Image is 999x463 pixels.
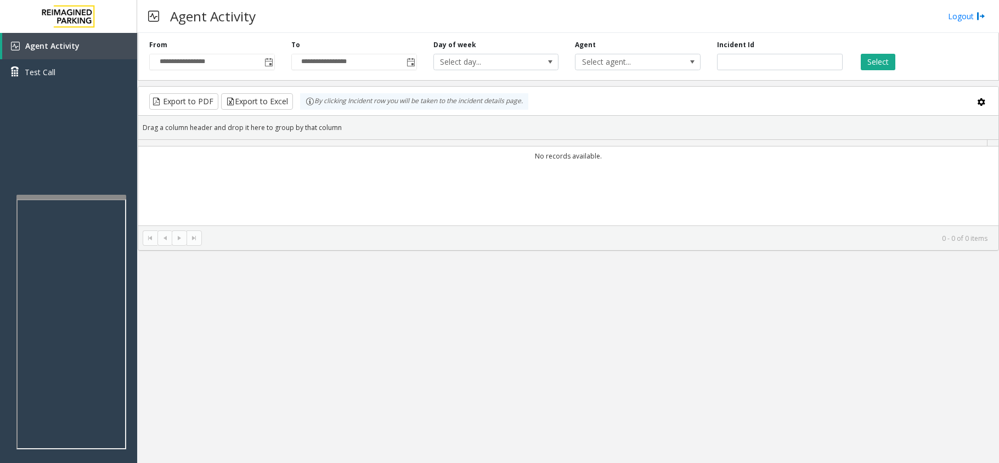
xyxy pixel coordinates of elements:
[948,10,985,22] a: Logout
[138,146,998,166] td: No records available.
[575,54,701,70] span: NO DATA FOUND
[149,93,218,110] button: Export to PDF
[300,93,528,110] div: By clicking Incident row you will be taken to the incident details page.
[25,66,55,78] span: Test Call
[165,3,261,30] h3: Agent Activity
[306,97,314,106] img: infoIcon.svg
[138,140,998,225] div: Data table
[433,40,476,50] label: Day of week
[861,54,895,70] button: Select
[25,41,80,51] span: Agent Activity
[575,54,675,70] span: Select agent...
[208,234,987,243] kendo-pager-info: 0 - 0 of 0 items
[11,42,20,50] img: 'icon'
[717,40,754,50] label: Incident Id
[138,118,998,137] div: Drag a column header and drop it here to group by that column
[977,10,985,22] img: logout
[434,54,533,70] span: Select day...
[221,93,293,110] button: Export to Excel
[148,3,159,30] img: pageIcon
[575,40,596,50] label: Agent
[262,54,274,70] span: Toggle popup
[2,33,137,59] a: Agent Activity
[149,40,167,50] label: From
[404,54,416,70] span: Toggle popup
[291,40,300,50] label: To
